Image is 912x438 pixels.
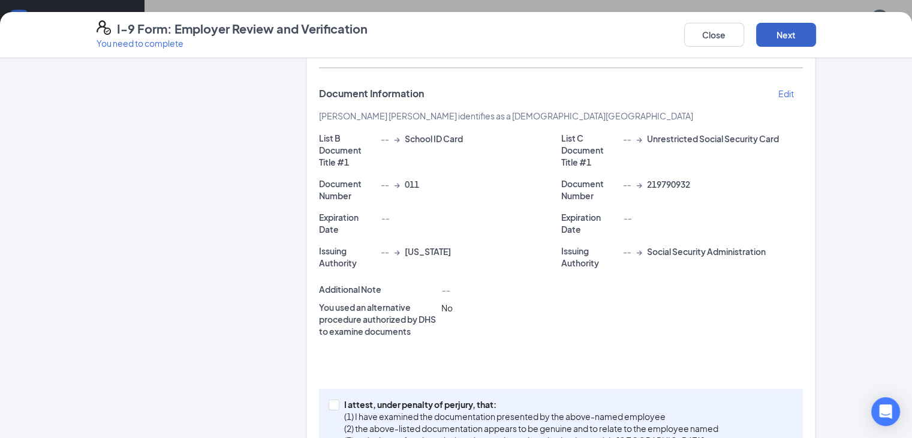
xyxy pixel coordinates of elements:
span: → [393,245,399,257]
span: -- [622,178,631,190]
p: Additional Note [319,283,437,295]
span: → [636,133,642,145]
span: -- [380,178,389,190]
p: Issuing Authority [319,245,376,269]
span: 219790932 [646,178,690,190]
p: List C Document Title #1 [561,132,618,168]
p: (1) I have examined the documentation presented by the above-named employee [344,410,718,422]
span: -- [380,133,389,145]
svg: FormI9EVerifyIcon [97,20,111,35]
span: → [393,133,399,145]
p: (2) the above-listed documentation appears to be genuine and to relate to the employee named [344,422,718,434]
span: → [393,178,399,190]
p: You need to complete [97,37,368,49]
span: -- [380,245,389,257]
p: Edit [778,88,793,100]
span: School ID Card [404,133,462,145]
span: -- [622,133,631,145]
h4: I-9 Form: Employer Review and Verification [117,20,368,37]
p: Issuing Authority [561,245,618,269]
span: -- [622,245,631,257]
p: I attest, under penalty of perjury, that: [344,398,718,410]
span: [PERSON_NAME] [PERSON_NAME] identifies as a [DEMOGRAPHIC_DATA][GEOGRAPHIC_DATA] [319,110,693,121]
span: -- [380,212,389,223]
span: -- [622,212,631,223]
span: No [441,302,452,313]
span: 011 [404,178,419,190]
span: → [636,178,642,190]
p: You used an alternative procedure authorized by DHS to examine documents [319,301,437,337]
span: [US_STATE] [404,245,450,257]
p: Expiration Date [319,211,376,235]
span: Social Security Administration [646,245,765,257]
span: Unrestricted Social Security Card [646,133,778,145]
span: Document Information [319,88,424,100]
button: Close [684,23,744,47]
p: Document Number [561,178,618,202]
p: List B Document Title #1 [319,132,376,168]
span: → [636,245,642,257]
span: -- [441,284,449,295]
div: Open Intercom Messenger [871,397,900,426]
button: Next [756,23,816,47]
p: Document Number [319,178,376,202]
p: Expiration Date [561,211,618,235]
